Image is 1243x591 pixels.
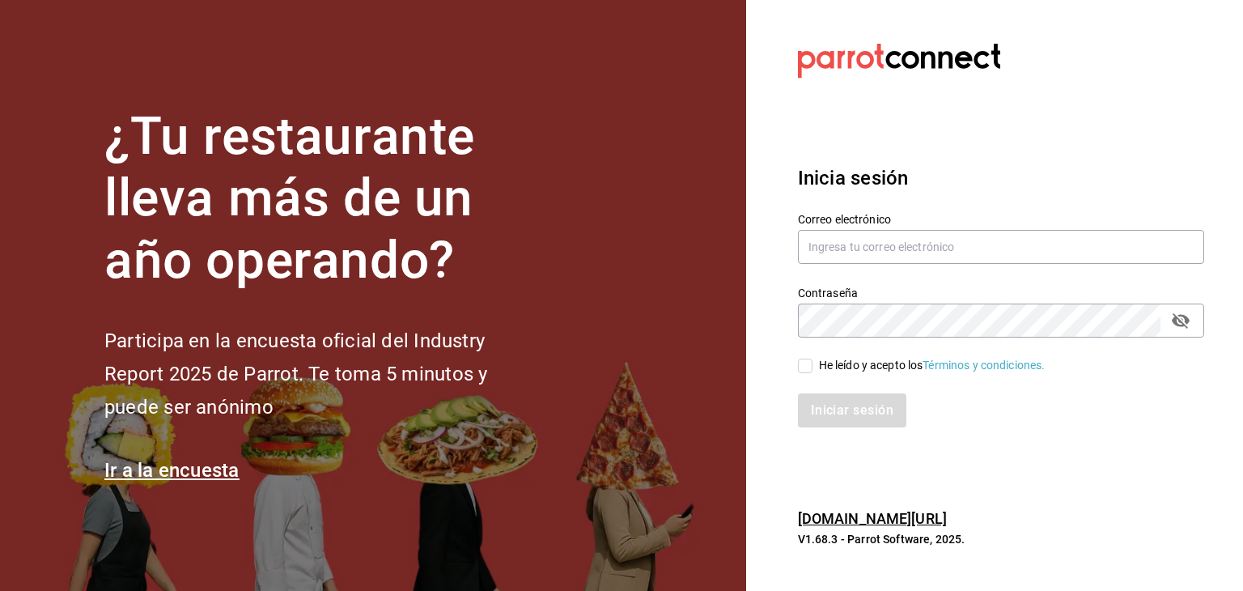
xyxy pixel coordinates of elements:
[798,164,1204,193] h3: Inicia sesión
[798,213,1204,224] label: Correo electrónico
[798,287,1204,298] label: Contraseña
[104,459,240,482] a: Ir a la encuesta
[104,106,541,292] h1: ¿Tu restaurante lleva más de un año operando?
[1167,307,1194,334] button: passwordField
[923,359,1045,372] a: Términos y condiciones.
[798,230,1204,264] input: Ingresa tu correo electrónico
[798,531,1204,547] p: V1.68.3 - Parrot Software, 2025.
[819,357,1046,374] div: He leído y acepto los
[104,325,541,423] h2: Participa en la encuesta oficial del Industry Report 2025 de Parrot. Te toma 5 minutos y puede se...
[798,510,947,527] a: [DOMAIN_NAME][URL]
